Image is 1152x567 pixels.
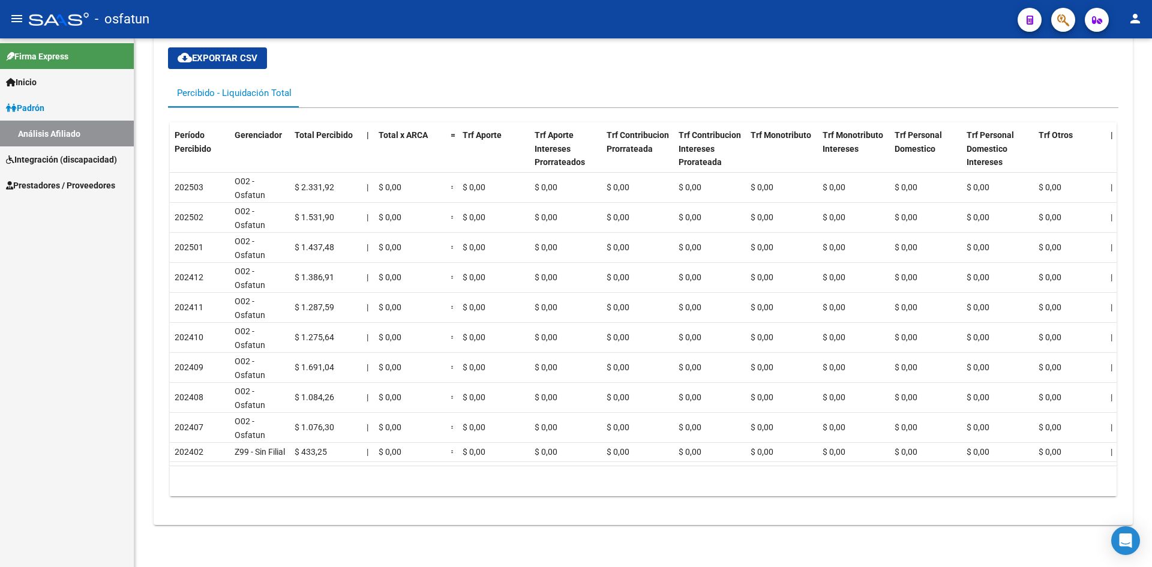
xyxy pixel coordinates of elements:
span: $ 0,00 [895,242,917,252]
span: $ 1.386,91 [295,272,334,282]
span: = [451,212,455,222]
div: Open Intercom Messenger [1111,526,1140,555]
span: | [1111,332,1112,342]
span: $ 0,00 [895,182,917,192]
span: 202411 [175,302,203,312]
datatable-header-cell: Total Percibido [290,122,362,189]
span: $ 0,00 [1039,447,1061,457]
span: Trf Monotributo [751,130,811,140]
span: $ 0,00 [379,332,401,342]
span: = [451,392,455,402]
datatable-header-cell: Trf Aporte Intereses Prorrateados [530,122,602,189]
span: O02 - Osfatun Propio [235,326,265,364]
span: O02 - Osfatun Propio [235,386,265,424]
span: | [1111,447,1112,457]
span: $ 0,00 [535,302,557,312]
span: $ 1.531,90 [295,212,334,222]
span: $ 0,00 [379,302,401,312]
span: Total x ARCA [379,130,428,140]
span: | [1111,302,1112,312]
span: | [367,242,368,252]
span: $ 0,00 [535,332,557,342]
span: $ 0,00 [1039,362,1061,372]
datatable-header-cell: Trf Monotributo Intereses [818,122,890,189]
span: $ 0,00 [967,392,989,402]
span: $ 0,00 [607,302,629,312]
span: $ 0,00 [463,362,485,372]
span: $ 0,00 [967,242,989,252]
span: $ 0,00 [751,422,773,432]
span: | [1111,392,1112,402]
span: 202503 [175,182,203,192]
span: $ 0,00 [607,272,629,282]
span: $ 0,00 [463,302,485,312]
span: Gerenciador [235,130,282,140]
span: $ 0,00 [607,392,629,402]
span: $ 0,00 [379,392,401,402]
span: $ 0,00 [967,362,989,372]
span: Trf Otros [1039,130,1073,140]
span: $ 0,00 [823,212,845,222]
span: $ 0,00 [379,182,401,192]
span: | [1111,212,1112,222]
span: $ 0,00 [967,302,989,312]
span: Firma Express [6,50,68,63]
span: = [451,362,455,372]
span: $ 0,00 [1039,422,1061,432]
span: $ 0,00 [823,272,845,282]
span: O02 - Osfatun Propio [235,356,265,394]
span: | [367,447,368,457]
span: | [367,362,368,372]
span: $ 0,00 [1039,242,1061,252]
span: $ 0,00 [535,392,557,402]
datatable-header-cell: Trf Personal Domestico Intereses [962,122,1034,189]
span: $ 0,00 [967,332,989,342]
mat-icon: menu [10,11,24,26]
span: $ 0,00 [751,302,773,312]
span: Z99 - Sin Filial [235,447,285,457]
span: $ 0,00 [1039,332,1061,342]
span: 202407 [175,422,203,432]
span: $ 0,00 [823,392,845,402]
span: Exportar CSV [178,53,257,64]
span: $ 0,00 [607,362,629,372]
span: $ 0,00 [379,447,401,457]
datatable-header-cell: Período Percibido [170,122,230,189]
span: Trf Contribucion Intereses Prorateada [679,130,741,167]
span: $ 0,00 [535,182,557,192]
span: $ 0,00 [895,212,917,222]
span: 202410 [175,332,203,342]
span: 202501 [175,242,203,252]
span: $ 0,00 [751,362,773,372]
span: | [1111,362,1112,372]
span: Trf Aporte [463,130,502,140]
span: | [367,422,368,432]
span: | [367,182,368,192]
span: $ 0,00 [379,242,401,252]
span: $ 0,00 [679,182,701,192]
span: $ 0,00 [679,447,701,457]
datatable-header-cell: Trf Monotributo [746,122,818,189]
span: $ 0,00 [751,272,773,282]
span: $ 0,00 [967,422,989,432]
span: $ 0,00 [379,422,401,432]
span: $ 433,25 [295,447,327,457]
span: O02 - Osfatun Propio [235,236,265,274]
span: $ 0,00 [751,447,773,457]
span: $ 2.331,92 [295,182,334,192]
datatable-header-cell: Gerenciador [230,122,290,189]
span: = [451,130,455,140]
span: 202408 [175,392,203,402]
span: 202402 [175,447,203,457]
span: $ 0,00 [535,422,557,432]
span: $ 0,00 [535,447,557,457]
span: 202412 [175,272,203,282]
span: $ 0,00 [535,272,557,282]
span: $ 0,00 [823,242,845,252]
span: $ 0,00 [751,332,773,342]
span: 202409 [175,362,203,372]
datatable-header-cell: Trf Contribucion Intereses Prorateada [674,122,746,189]
span: $ 0,00 [607,332,629,342]
span: - osfatun [95,6,149,32]
span: | [367,130,369,140]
